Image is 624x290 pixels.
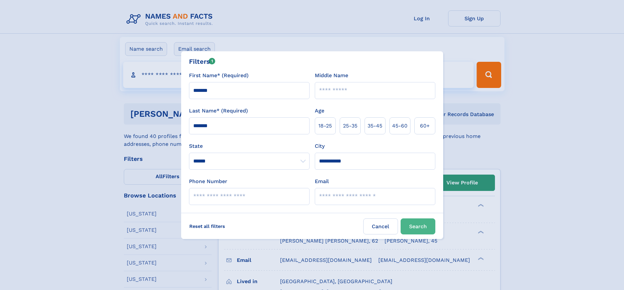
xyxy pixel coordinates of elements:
[420,122,430,130] span: 60+
[401,218,435,234] button: Search
[318,122,332,130] span: 18‑25
[315,142,325,150] label: City
[343,122,357,130] span: 25‑35
[189,142,310,150] label: State
[189,178,227,185] label: Phone Number
[392,122,407,130] span: 45‑60
[368,122,382,130] span: 35‑45
[189,57,216,66] div: Filters
[315,178,329,185] label: Email
[315,107,324,115] label: Age
[189,72,249,79] label: First Name* (Required)
[315,72,348,79] label: Middle Name
[185,218,229,234] label: Reset all filters
[363,218,398,234] label: Cancel
[189,107,248,115] label: Last Name* (Required)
